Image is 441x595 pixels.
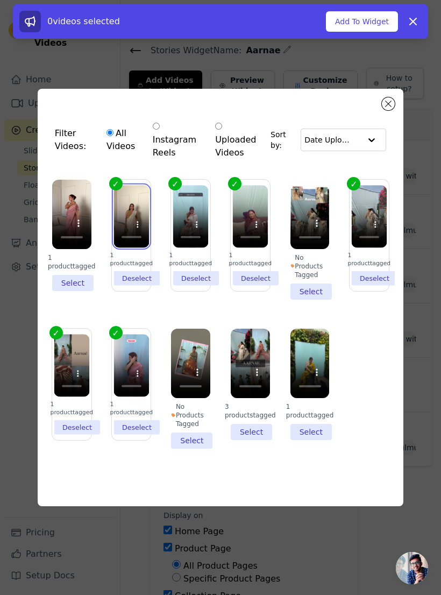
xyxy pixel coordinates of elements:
div: 1 product tagged [113,401,148,416]
button: Close modal [382,97,395,110]
div: 1 product tagged [113,252,148,267]
div: Sort by: [271,129,386,151]
div: 1 product tagged [54,401,89,416]
button: Add To Widget [326,11,398,32]
div: 1 product tagged [173,252,208,267]
div: 1 product tagged [233,252,268,267]
div: 1 product tagged [352,252,387,267]
div: 3 products tagged [231,402,270,420]
div: Open chat [396,552,428,584]
label: Instagram Reels [152,120,201,160]
div: 1 product tagged [52,253,91,271]
div: No Products Tagged [171,402,210,428]
label: Uploaded Videos [215,120,265,160]
span: 0 videos selected [47,16,120,26]
label: All Videos [106,126,138,153]
div: 1 product tagged [290,402,330,420]
div: No Products Tagged [290,253,330,279]
div: Filter Videos: [55,115,271,165]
